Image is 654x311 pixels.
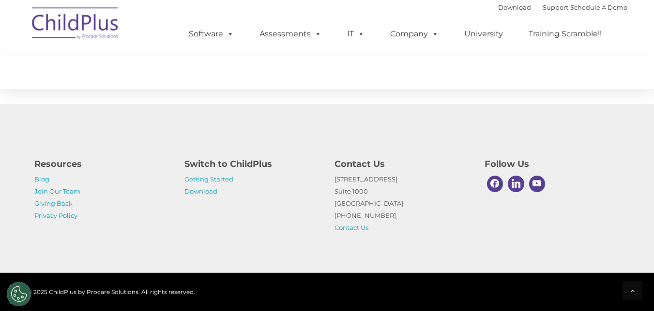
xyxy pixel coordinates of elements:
[34,212,77,219] a: Privacy Policy
[34,175,49,183] a: Blog
[498,3,627,11] font: |
[34,157,170,171] h4: Resources
[335,157,470,171] h4: Contact Us
[505,173,527,195] a: Linkedin
[335,224,368,231] a: Contact Us
[135,104,176,111] span: Phone number
[455,24,513,44] a: University
[335,173,470,234] p: [STREET_ADDRESS] Suite 1000 [GEOGRAPHIC_DATA] [PHONE_NUMBER]
[380,24,448,44] a: Company
[27,0,124,49] img: ChildPlus by Procare Solutions
[184,187,217,195] a: Download
[485,157,620,171] h4: Follow Us
[250,24,331,44] a: Assessments
[184,175,233,183] a: Getting Started
[34,187,80,195] a: Join Our Team
[527,173,548,195] a: Youtube
[179,24,243,44] a: Software
[519,24,611,44] a: Training Scramble!!
[543,3,568,11] a: Support
[184,157,320,171] h4: Switch to ChildPlus
[135,64,164,71] span: Last name
[485,173,506,195] a: Facebook
[34,199,73,207] a: Giving Back
[337,24,374,44] a: IT
[570,3,627,11] a: Schedule A Demo
[496,206,654,311] iframe: Chat Widget
[498,3,531,11] a: Download
[7,282,31,306] button: Cookies Settings
[27,288,195,295] span: © 2025 ChildPlus by Procare Solutions. All rights reserved.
